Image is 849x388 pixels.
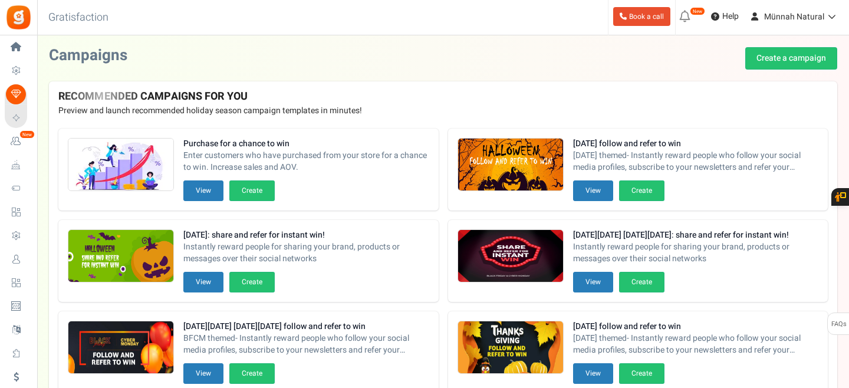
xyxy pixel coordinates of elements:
[5,131,32,152] a: New
[58,91,828,103] h4: RECOMMENDED CAMPAIGNS FOR YOU
[619,363,664,384] button: Create
[229,180,275,201] button: Create
[229,272,275,292] button: Create
[5,4,32,31] img: Gratisfaction
[183,363,223,384] button: View
[183,180,223,201] button: View
[183,272,223,292] button: View
[35,6,121,29] h3: Gratisfaction
[573,272,613,292] button: View
[573,363,613,384] button: View
[745,47,837,70] a: Create a campaign
[719,11,739,22] span: Help
[183,241,429,265] span: Instantly reward people for sharing your brand, products or messages over their social networks
[619,272,664,292] button: Create
[19,130,35,139] em: New
[690,7,705,15] em: New
[68,230,173,283] img: Recommended Campaigns
[458,321,563,374] img: Recommended Campaigns
[831,313,847,336] span: FAQs
[68,139,173,192] img: Recommended Campaigns
[458,230,563,283] img: Recommended Campaigns
[183,138,429,150] strong: Purchase for a chance to win
[183,321,429,333] strong: [DATE][DATE] [DATE][DATE] follow and refer to win
[573,333,819,356] span: [DATE] themed- Instantly reward people who follow your social media profiles, subscribe to your n...
[183,229,429,241] strong: [DATE]: share and refer for instant win!
[68,321,173,374] img: Recommended Campaigns
[573,138,819,150] strong: [DATE] follow and refer to win
[573,150,819,173] span: [DATE] themed- Instantly reward people who follow your social media profiles, subscribe to your n...
[573,241,819,265] span: Instantly reward people for sharing your brand, products or messages over their social networks
[573,229,819,241] strong: [DATE][DATE] [DATE][DATE]: share and refer for instant win!
[764,11,824,23] span: Münnah Natural
[183,150,429,173] span: Enter customers who have purchased from your store for a chance to win. Increase sales and AOV.
[183,333,429,356] span: BFCM themed- Instantly reward people who follow your social media profiles, subscribe to your new...
[613,7,670,26] a: Book a call
[573,180,613,201] button: View
[49,47,127,64] h2: Campaigns
[706,7,743,26] a: Help
[58,105,828,117] p: Preview and launch recommended holiday season campaign templates in minutes!
[573,321,819,333] strong: [DATE] follow and refer to win
[619,180,664,201] button: Create
[229,363,275,384] button: Create
[458,139,563,192] img: Recommended Campaigns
